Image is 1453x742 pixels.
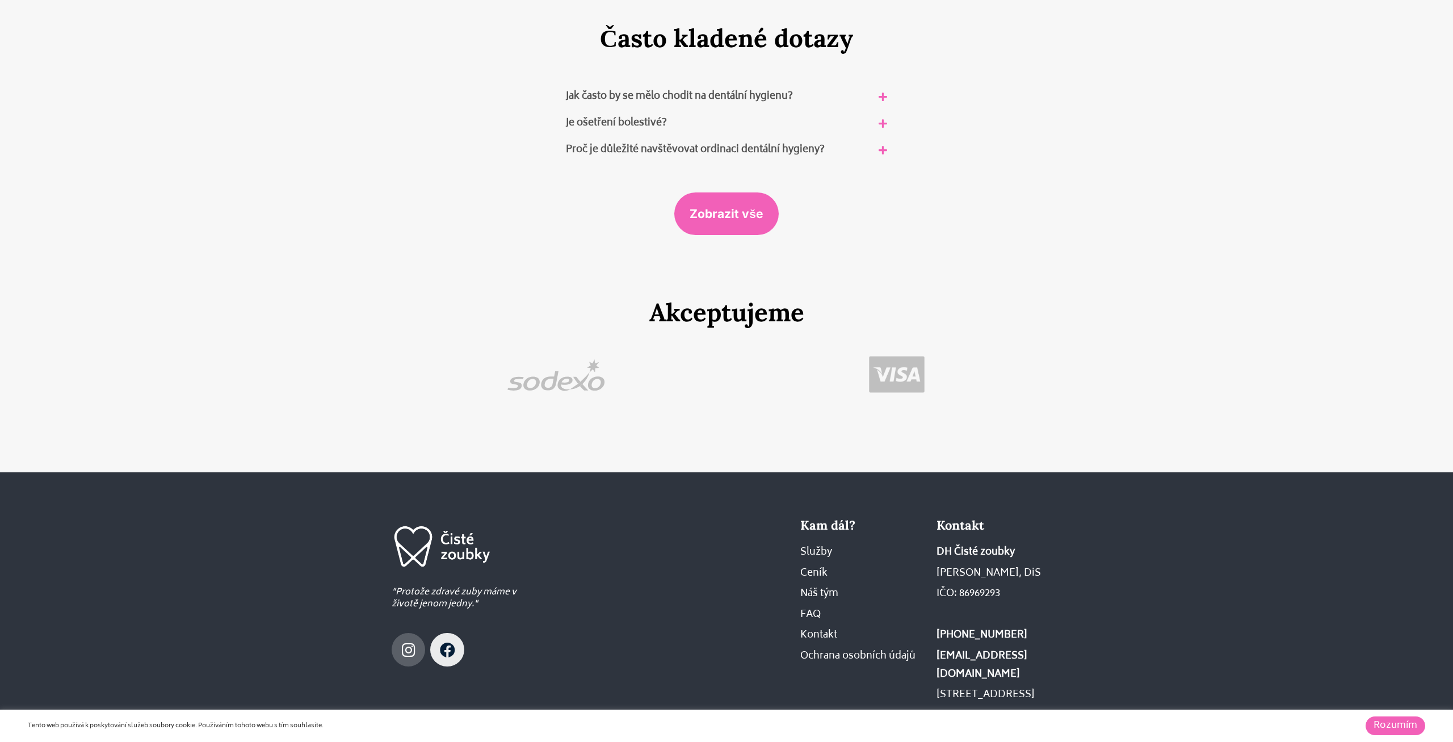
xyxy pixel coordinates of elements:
h2: "Protože zdravé zuby máme v životě jenom jedny." [392,586,526,610]
a: Náš tým [800,585,925,603]
a: Zobrazit vše [674,192,779,235]
a: Ochrana osobních údajů [800,648,925,666]
a: Proč je důležité navštěvovat ordinaci dentální hygieny? [566,141,825,158]
a: Služby [800,544,925,562]
a: Kontakt [800,627,925,645]
div: Tento web používá k poskytování služeb soubory cookie. Používáním tohoto webu s tím souhlasíte. [28,721,1006,731]
span: Ochrana osobních údajů [800,648,916,666]
h2: Akceptujeme [6,297,1447,328]
span: Zobrazit vše [690,208,763,220]
span: IČO: 86969293 [937,585,1000,603]
b: [PHONE_NUMBER] [937,627,1027,644]
b: [EMAIL_ADDRESS][DOMAIN_NAME] [937,648,1027,683]
a: [PHONE_NUMBER] [937,627,1061,645]
h2: Často kladené dotazy [414,23,1040,53]
a: Ceník [800,565,925,583]
span: Ceník [800,565,828,583]
span: Služby [800,544,832,562]
a: Rozumím [1366,716,1425,735]
span: Náš tým [800,585,838,603]
span: Kontakt [800,627,837,645]
span: [PERSON_NAME], DiS [937,565,1041,583]
a: Jak často by se mělo chodit na dentální hygienu? [566,88,793,105]
img: dentální hygiena v praze [392,518,492,575]
a: FAQ [800,606,925,624]
a: Je ošetření bolestivé? [566,115,667,132]
h4: Kam dál? [800,518,925,533]
b: DH Čisté zoubky [937,544,1015,561]
span: [STREET_ADDRESS] [937,686,1035,705]
h4: Kontakt [937,518,1061,533]
span: FAQ [800,606,821,624]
